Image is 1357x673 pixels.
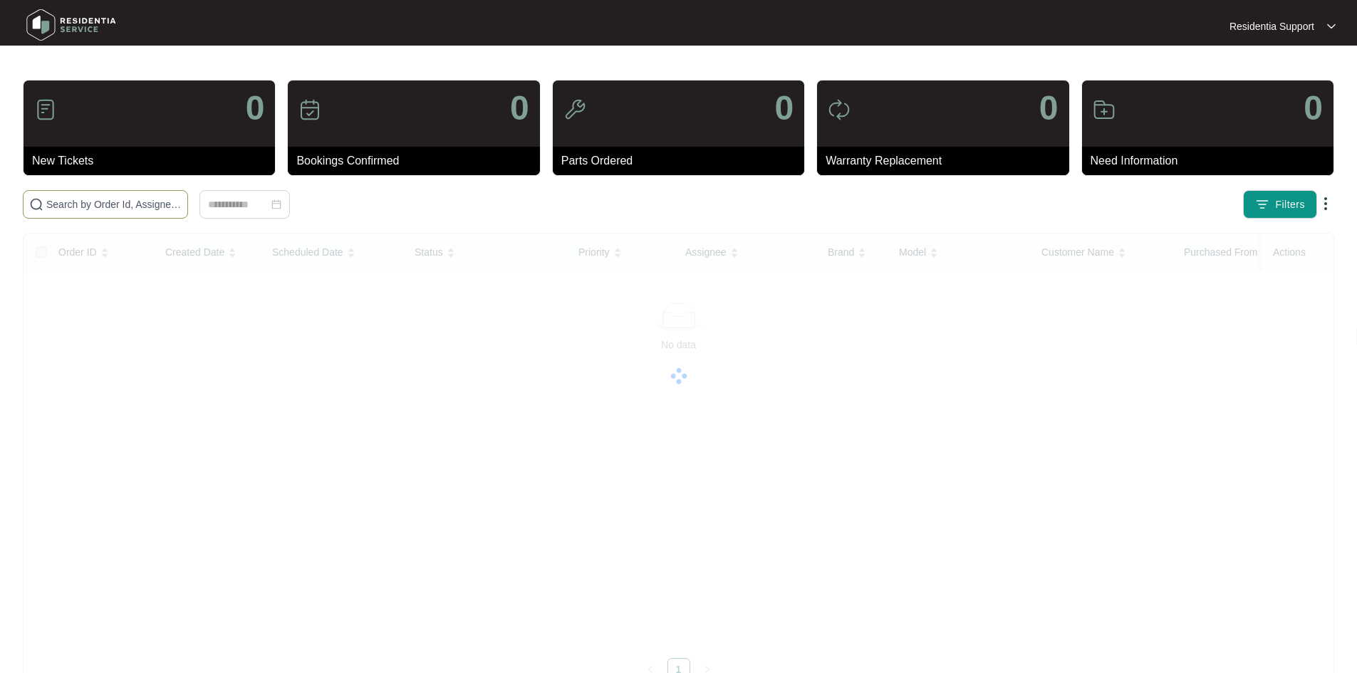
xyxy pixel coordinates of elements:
[510,91,529,125] p: 0
[563,98,586,121] img: icon
[1229,19,1314,33] p: Residentia Support
[21,4,121,46] img: residentia service logo
[1243,190,1317,219] button: filter iconFilters
[246,91,265,125] p: 0
[46,197,182,212] input: Search by Order Id, Assignee Name, Customer Name, Brand and Model
[1317,195,1334,212] img: dropdown arrow
[1039,91,1059,125] p: 0
[1255,197,1269,212] img: filter icon
[34,98,57,121] img: icon
[828,98,851,121] img: icon
[1327,23,1336,30] img: dropdown arrow
[1093,98,1116,121] img: icon
[29,197,43,212] img: search-icon
[1091,152,1333,169] p: Need Information
[1275,197,1305,212] span: Filters
[774,91,794,125] p: 0
[298,98,321,121] img: icon
[32,152,275,169] p: New Tickets
[561,152,804,169] p: Parts Ordered
[1304,91,1323,125] p: 0
[296,152,539,169] p: Bookings Confirmed
[826,152,1069,169] p: Warranty Replacement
